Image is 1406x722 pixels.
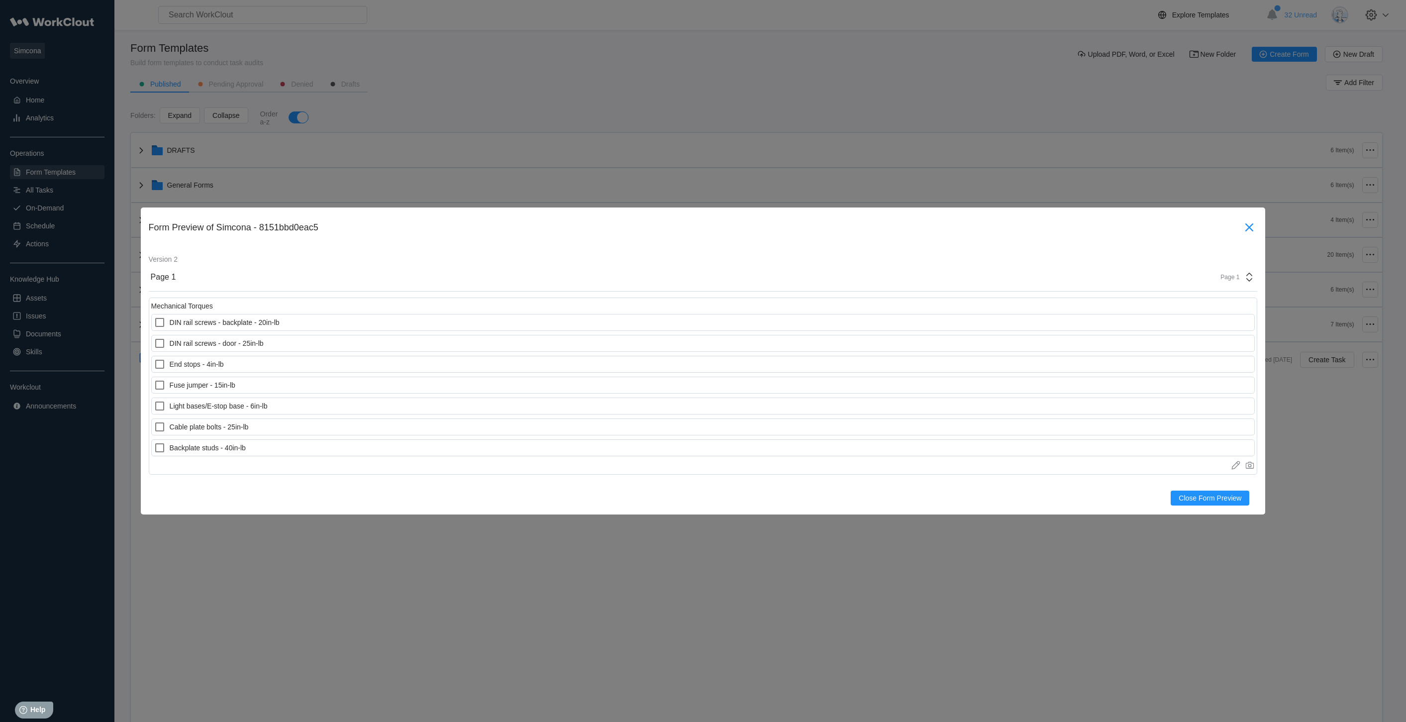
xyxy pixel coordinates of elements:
[151,273,176,282] div: Page 1
[151,302,213,310] div: Mechanical Torques
[151,418,1255,435] label: Cable plate bolts - 25in-lb
[151,356,1255,373] label: End stops - 4in-lb
[1179,495,1241,502] span: Close Form Preview
[149,222,1242,233] div: Form Preview of Simcona - 8151bbd0eac5
[1171,491,1249,506] button: Close Form Preview
[151,335,1255,352] label: DIN rail screws - door - 25in-lb
[151,398,1255,414] label: Light bases/E-stop base - 6in-lb
[151,439,1255,456] label: Backplate studs - 40in-lb
[151,314,1255,331] label: DIN rail screws - backplate - 20in-lb
[1214,274,1239,281] div: Page 1
[149,255,1258,263] div: Version 2
[151,377,1255,394] label: Fuse jumper - 15in-lb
